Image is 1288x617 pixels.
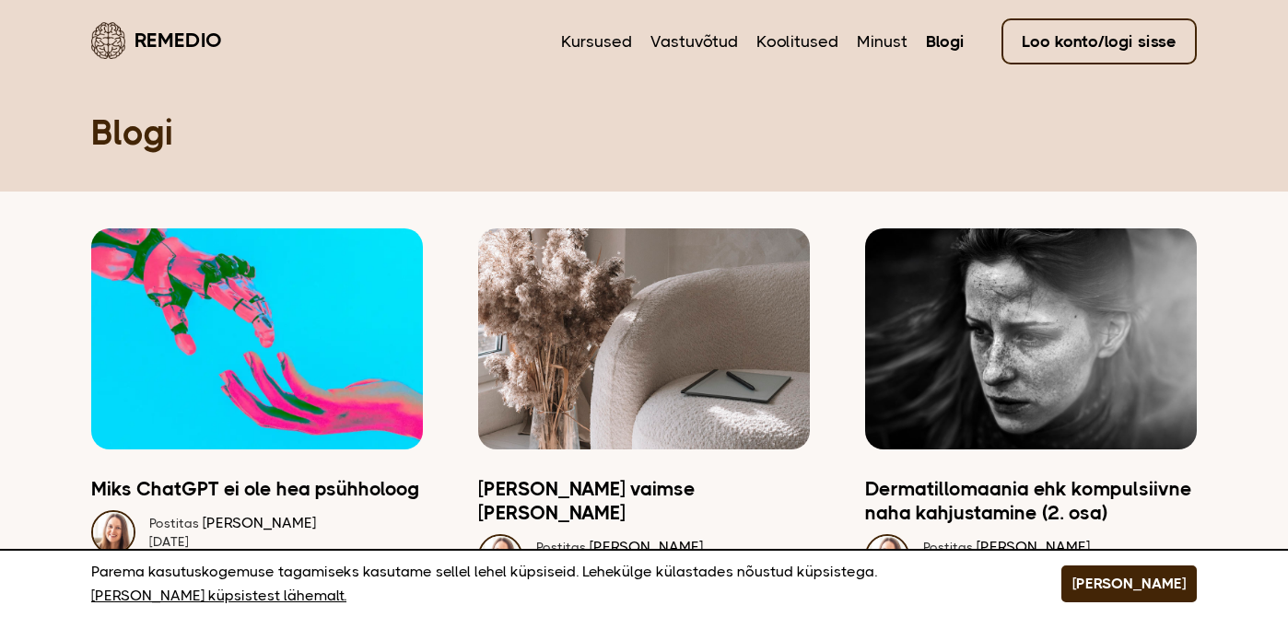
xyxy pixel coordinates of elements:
[650,29,738,53] a: Vastuvõtud
[91,510,135,554] img: Dagmar naeratamas
[91,111,1197,155] h1: Blogi
[1001,18,1197,64] a: Loo konto/logi sisse
[91,560,1015,608] p: Parema kasutuskogemuse tagamiseks kasutame sellel lehel küpsiseid. Lehekülge külastades nõustud k...
[478,534,522,578] img: Dagmar naeratamas
[478,228,810,449] img: Beež diivan märkmikuga
[865,228,1197,449] img: Mureliku näoga naine vaatamas kõrvale
[865,534,909,578] img: Dagmar naeratamas
[865,477,1197,525] a: Dermatillomaania ehk kompulsiivne naha kahjustamine (2. osa)
[478,477,810,525] a: [PERSON_NAME] vaimse [PERSON_NAME]
[91,477,423,501] a: Miks ChatGPT ei ole hea psühholoog
[926,29,965,53] a: Blogi
[756,29,838,53] a: Koolitused
[561,29,632,53] a: Kursused
[91,584,346,608] a: [PERSON_NAME] küpsistest lähemalt.
[91,228,423,449] img: Inimese ja roboti käsi kokku puutumas
[1061,565,1197,602] button: [PERSON_NAME]
[91,22,125,59] img: Remedio logo
[91,18,222,62] a: Remedio
[923,538,1090,556] div: [PERSON_NAME]
[149,514,316,532] div: [PERSON_NAME]
[536,538,703,556] div: [PERSON_NAME]
[857,29,907,53] a: Minust
[149,532,316,551] div: [DATE]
